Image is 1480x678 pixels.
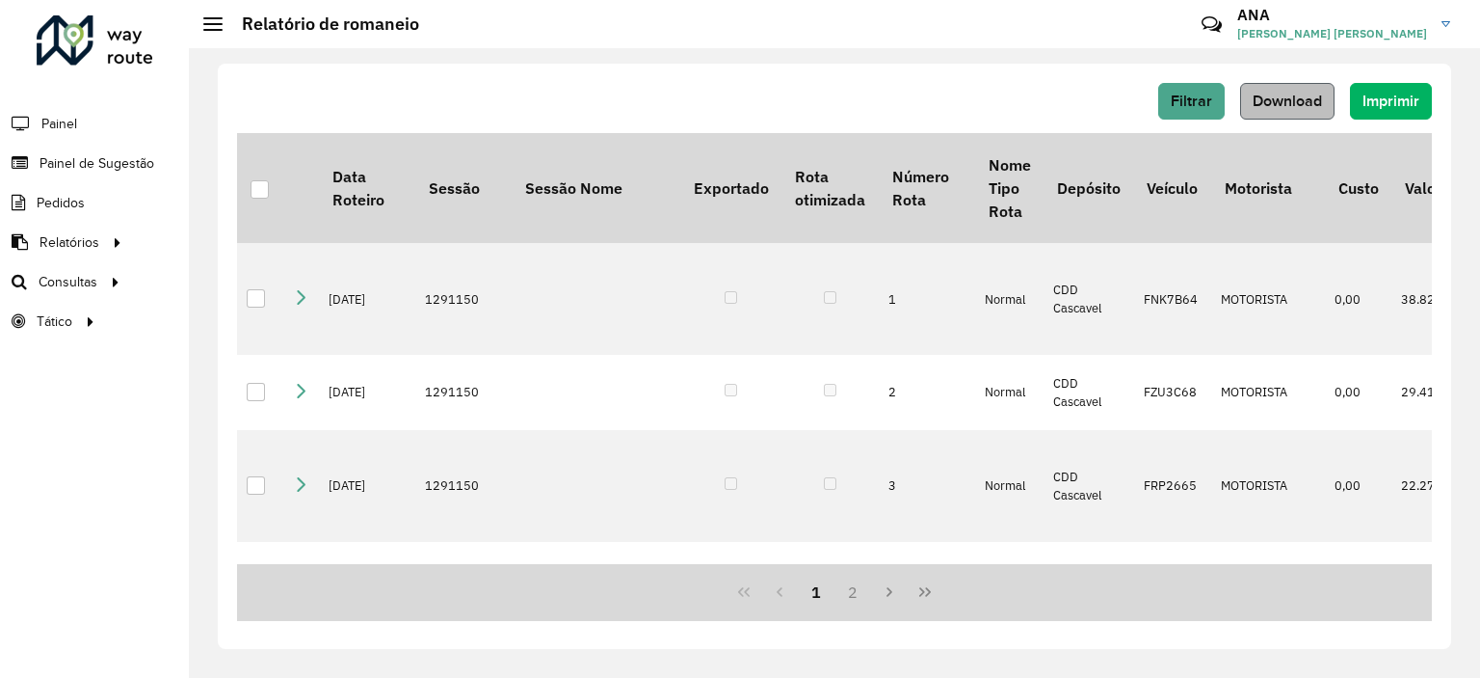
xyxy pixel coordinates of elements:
[1044,243,1133,355] td: CDD Cascavel
[871,574,908,610] button: Next Page
[1362,93,1419,109] span: Imprimir
[1325,542,1391,617] td: 0,00
[223,14,419,35] h2: Relatório de romaneio
[1134,243,1211,355] td: FNK7B64
[798,574,834,610] button: 1
[37,193,85,213] span: Pedidos
[1044,542,1133,617] td: CDD Cascavel
[879,243,975,355] td: 1
[1044,355,1133,430] td: CDD Cascavel
[1325,133,1391,243] th: Custo
[415,542,512,617] td: 1291150
[39,272,97,292] span: Consultas
[975,133,1044,243] th: Nome Tipo Rota
[1134,355,1211,430] td: FZU3C68
[1237,25,1427,42] span: [PERSON_NAME] [PERSON_NAME]
[415,243,512,355] td: 1291150
[319,430,415,542] td: [DATE]
[1044,133,1133,243] th: Depósito
[1158,83,1225,120] button: Filtrar
[1391,133,1471,243] th: Valor
[1325,355,1391,430] td: 0,00
[1211,243,1325,355] td: MOTORISTA
[1211,133,1325,243] th: Motorista
[975,355,1044,430] td: Normal
[1350,83,1432,120] button: Imprimir
[41,114,77,134] span: Painel
[1391,542,1471,617] td: 23.349,14
[1134,133,1211,243] th: Veículo
[1325,430,1391,542] td: 0,00
[834,574,871,610] button: 2
[1240,83,1335,120] button: Download
[975,542,1044,617] td: Normal
[680,133,781,243] th: Exportado
[37,312,72,332] span: Tático
[319,243,415,355] td: [DATE]
[415,355,512,430] td: 1291150
[512,133,680,243] th: Sessão Nome
[1211,355,1325,430] td: MOTORISTA
[1171,93,1212,109] span: Filtrar
[879,355,975,430] td: 2
[1044,430,1133,542] td: CDD Cascavel
[1325,243,1391,355] td: 0,00
[1253,93,1322,109] span: Download
[1191,4,1232,45] a: Contato Rápido
[319,133,415,243] th: Data Roteiro
[975,243,1044,355] td: Normal
[781,133,878,243] th: Rota otimizada
[879,430,975,542] td: 3
[975,430,1044,542] td: Normal
[40,232,99,253] span: Relatórios
[879,542,975,617] td: 4
[1391,243,1471,355] td: 38.822,28
[40,153,154,174] span: Painel de Sugestão
[907,574,943,610] button: Last Page
[1211,542,1325,617] td: MOTORISTA
[1134,430,1211,542] td: FRP2665
[415,430,512,542] td: 1291150
[415,133,512,243] th: Sessão
[1211,430,1325,542] td: MOTORISTA
[319,542,415,617] td: [DATE]
[1237,6,1427,24] h3: ANA
[319,355,415,430] td: [DATE]
[1134,542,1211,617] td: FUM8003
[1391,430,1471,542] td: 22.270,88
[879,133,975,243] th: Número Rota
[1391,355,1471,430] td: 29.413,98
